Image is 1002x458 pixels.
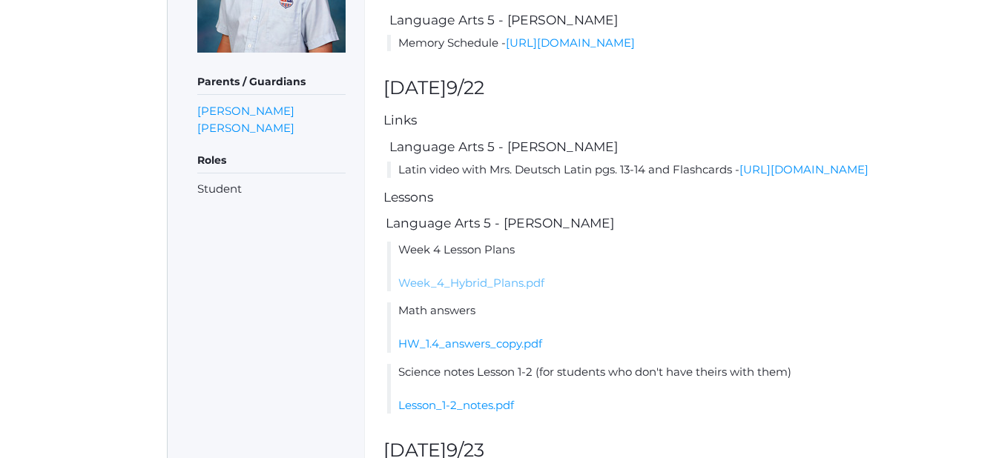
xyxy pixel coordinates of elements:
a: [PERSON_NAME] [197,102,294,119]
li: Student [197,181,346,198]
h5: Parents / Guardians [197,70,346,95]
a: Lesson_1-2_notes.pdf [398,398,514,412]
span: 9/22 [446,76,484,99]
h5: Roles [197,148,346,173]
a: HW_1.4_answers_copy.pdf [398,336,542,351]
a: [URL][DOMAIN_NAME] [739,162,868,176]
a: [URL][DOMAIN_NAME] [506,36,635,50]
a: [PERSON_NAME] [197,119,294,136]
a: Week_4_Hybrid_Plans.pdf [398,276,544,290]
